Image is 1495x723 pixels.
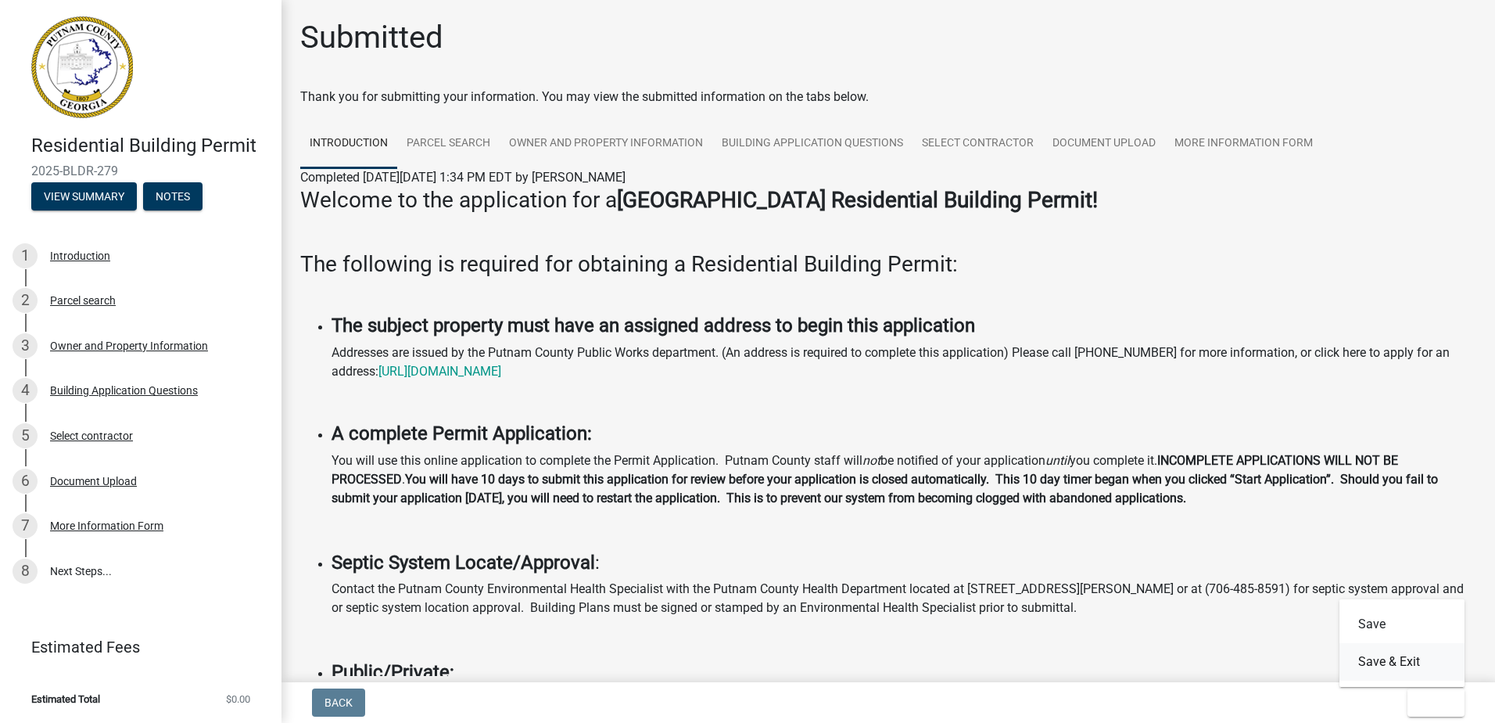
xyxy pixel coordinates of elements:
a: Document Upload [1043,119,1165,169]
div: Parcel search [50,295,116,306]
h4: Residential Building Permit [31,135,269,157]
div: 7 [13,513,38,538]
i: not [862,453,880,468]
a: [URL][DOMAIN_NAME] [378,364,501,379]
wm-modal-confirm: Notes [143,191,203,203]
div: 8 [13,559,38,584]
div: Thank you for submitting your information. You may view the submitted information on the tabs below. [300,88,1476,106]
span: Exit [1420,696,1443,709]
p: You will use this online application to complete the Permit Application. Putnam County staff will... [332,451,1476,508]
div: Owner and Property Information [50,340,208,351]
a: Select contractor [912,119,1043,169]
a: Owner and Property Information [500,119,712,169]
i: until [1045,453,1070,468]
div: Document Upload [50,476,137,487]
button: Save & Exit [1339,643,1465,681]
div: Introduction [50,250,110,261]
div: 5 [13,423,38,448]
strong: A complete Permit Application: [332,423,592,444]
button: Notes [143,182,203,210]
h4: : [332,552,1476,574]
div: 1 [13,243,38,268]
div: Building Application Questions [50,385,198,396]
h3: Welcome to the application for a [300,187,1476,214]
p: Contact the Putnam County Environmental Health Specialist with the Putnam County Health Departmen... [332,580,1476,617]
span: Completed [DATE][DATE] 1:34 PM EDT by [PERSON_NAME] [300,170,626,185]
div: Select contractor [50,430,133,441]
a: Building Application Questions [712,119,912,169]
div: 3 [13,333,38,358]
strong: You will have 10 days to submit this application for review before your application is closed aut... [332,472,1438,505]
p: Addresses are issued by the Putnam County Public Works department. (An address is required to com... [332,344,1476,381]
h3: The following is required for obtaining a Residential Building Permit: [300,251,1476,278]
button: View Summary [31,182,137,210]
div: 6 [13,469,38,494]
span: Back [324,696,353,709]
div: 2 [13,288,38,313]
strong: Septic System Locate/Approval [332,552,595,574]
strong: INCOMPLETE APPLICATIONS WILL NOT BE PROCESSED [332,453,1398,487]
h1: Submitted [300,19,443,56]
strong: Public/Private: [332,661,454,683]
wm-modal-confirm: Summary [31,191,137,203]
div: 4 [13,378,38,403]
strong: The subject property must have an assigned address to begin this application [332,315,975,336]
span: 2025-BLDR-279 [31,164,250,178]
img: Putnam County, Georgia [31,16,133,118]
span: Estimated Total [31,694,100,704]
a: Estimated Fees [13,631,256,663]
button: Save [1339,606,1465,643]
strong: [GEOGRAPHIC_DATA] Residential Building Permit! [617,187,1098,213]
a: More Information Form [1165,119,1322,169]
a: Parcel search [397,119,500,169]
div: More Information Form [50,520,163,531]
button: Exit [1407,689,1465,717]
span: $0.00 [226,694,250,704]
a: Introduction [300,119,397,169]
div: Exit [1339,599,1465,687]
button: Back [312,689,365,717]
